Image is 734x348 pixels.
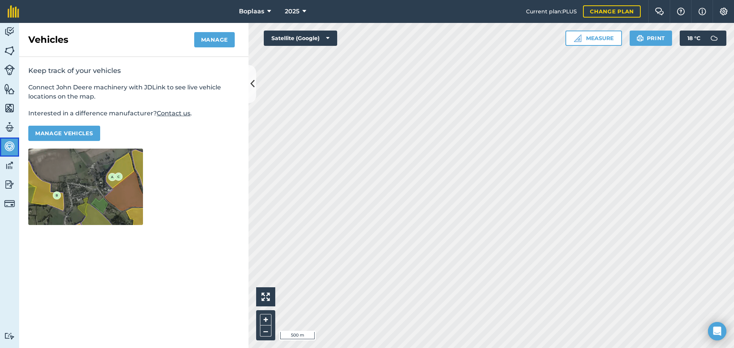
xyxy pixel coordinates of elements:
img: svg+xml;base64,PD94bWwgdmVyc2lvbj0iMS4wIiBlbmNvZGluZz0idXRmLTgiPz4KPCEtLSBHZW5lcmF0b3I6IEFkb2JlIE... [706,31,722,46]
img: svg+xml;base64,PD94bWwgdmVyc2lvbj0iMS4wIiBlbmNvZGluZz0idXRmLTgiPz4KPCEtLSBHZW5lcmF0b3I6IEFkb2JlIE... [4,179,15,190]
img: A cog icon [719,8,728,15]
a: Contact us [157,110,190,117]
img: svg+xml;base64,PD94bWwgdmVyc2lvbj0iMS4wIiBlbmNvZGluZz0idXRmLTgiPz4KPCEtLSBHZW5lcmF0b3I6IEFkb2JlIE... [4,141,15,152]
img: svg+xml;base64,PHN2ZyB4bWxucz0iaHR0cDovL3d3dy53My5vcmcvMjAwMC9zdmciIHdpZHRoPSI1NiIgaGVpZ2h0PSI2MC... [4,83,15,95]
span: Boplaas [239,7,264,16]
h2: Keep track of your vehicles [28,66,239,75]
button: Manage [194,32,235,47]
img: svg+xml;base64,PHN2ZyB4bWxucz0iaHR0cDovL3d3dy53My5vcmcvMjAwMC9zdmciIHdpZHRoPSI1NiIgaGVpZ2h0PSI2MC... [4,45,15,57]
img: A question mark icon [676,8,685,15]
button: Manage vehicles [28,126,100,141]
img: fieldmargin Logo [8,5,19,18]
img: Two speech bubbles overlapping with the left bubble in the forefront [655,8,664,15]
img: Ruler icon [574,34,581,42]
button: Satellite (Google) [264,31,337,46]
img: Four arrows, one pointing top left, one top right, one bottom right and the last bottom left [261,293,270,301]
button: Print [630,31,672,46]
img: svg+xml;base64,PD94bWwgdmVyc2lvbj0iMS4wIiBlbmNvZGluZz0idXRmLTgiPz4KPCEtLSBHZW5lcmF0b3I6IEFkb2JlIE... [4,332,15,340]
img: svg+xml;base64,PD94bWwgdmVyc2lvbj0iMS4wIiBlbmNvZGluZz0idXRmLTgiPz4KPCEtLSBHZW5lcmF0b3I6IEFkb2JlIE... [4,65,15,75]
img: svg+xml;base64,PD94bWwgdmVyc2lvbj0iMS4wIiBlbmNvZGluZz0idXRmLTgiPz4KPCEtLSBHZW5lcmF0b3I6IEFkb2JlIE... [4,198,15,209]
img: svg+xml;base64,PHN2ZyB4bWxucz0iaHR0cDovL3d3dy53My5vcmcvMjAwMC9zdmciIHdpZHRoPSIxNyIgaGVpZ2h0PSIxNy... [698,7,706,16]
img: svg+xml;base64,PD94bWwgdmVyc2lvbj0iMS4wIiBlbmNvZGluZz0idXRmLTgiPz4KPCEtLSBHZW5lcmF0b3I6IEFkb2JlIE... [4,121,15,133]
span: Current plan : PLUS [526,7,577,16]
img: svg+xml;base64,PD94bWwgdmVyc2lvbj0iMS4wIiBlbmNvZGluZz0idXRmLTgiPz4KPCEtLSBHZW5lcmF0b3I6IEFkb2JlIE... [4,160,15,171]
span: 18 ° C [687,31,700,46]
img: svg+xml;base64,PHN2ZyB4bWxucz0iaHR0cDovL3d3dy53My5vcmcvMjAwMC9zdmciIHdpZHRoPSIxOSIgaGVpZ2h0PSIyNC... [637,34,644,43]
button: – [260,325,271,337]
span: 2025 [285,7,299,16]
img: svg+xml;base64,PHN2ZyB4bWxucz0iaHR0cDovL3d3dy53My5vcmcvMjAwMC9zdmciIHdpZHRoPSI1NiIgaGVpZ2h0PSI2MC... [4,102,15,114]
button: + [260,314,271,325]
button: 18 °C [680,31,726,46]
img: svg+xml;base64,PD94bWwgdmVyc2lvbj0iMS4wIiBlbmNvZGluZz0idXRmLTgiPz4KPCEtLSBHZW5lcmF0b3I6IEFkb2JlIE... [4,26,15,37]
p: Connect John Deere machinery with JDLink to see live vehicle locations on the map. [28,83,239,101]
h2: Vehicles [28,34,68,46]
button: Measure [565,31,622,46]
p: Interested in a difference manufacturer? . [28,109,239,118]
div: Open Intercom Messenger [708,322,726,340]
a: Change plan [583,5,641,18]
